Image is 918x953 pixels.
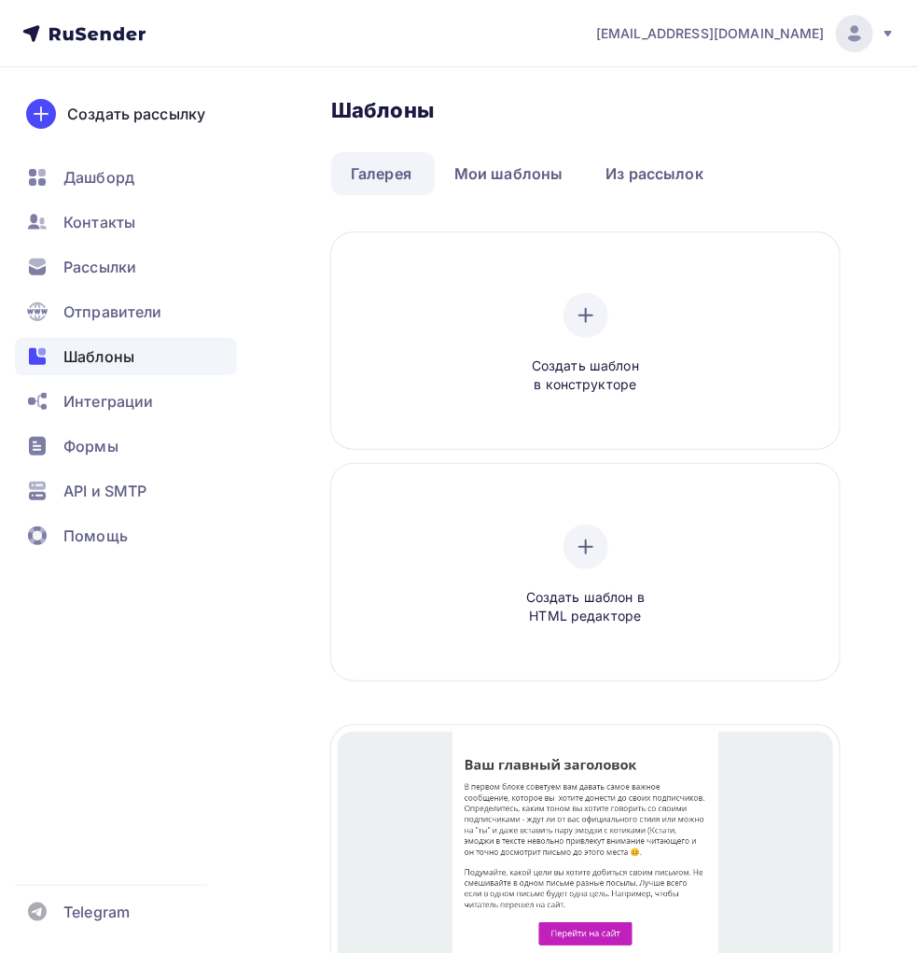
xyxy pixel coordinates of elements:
[63,166,134,189] span: Дашборд
[63,435,118,457] span: Формы
[435,152,583,195] a: Мои шаблоны
[63,301,162,323] span: Отправители
[15,427,237,465] a: Формы
[63,390,153,413] span: Интеграции
[63,211,135,233] span: Контакты
[596,24,825,43] span: [EMAIL_ADDRESS][DOMAIN_NAME]
[596,15,896,52] a: [EMAIL_ADDRESS][DOMAIN_NAME]
[497,357,675,395] span: Создать шаблон в конструкторе
[63,480,146,502] span: API и SMTP
[63,256,136,278] span: Рассылки
[15,293,237,330] a: Отправители
[15,203,237,241] a: Контакты
[15,248,237,286] a: Рассылки
[63,345,134,368] span: Шаблоны
[331,97,840,123] h3: Шаблоны
[331,152,431,195] a: Галерея
[63,901,130,923] span: Telegram
[587,152,724,195] a: Из рассылок
[15,338,237,375] a: Шаблоны
[15,159,237,196] a: Дашборд
[497,588,675,626] span: Создать шаблон в HTML редакторе
[67,103,205,125] div: Создать рассылку
[63,525,128,547] span: Помощь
